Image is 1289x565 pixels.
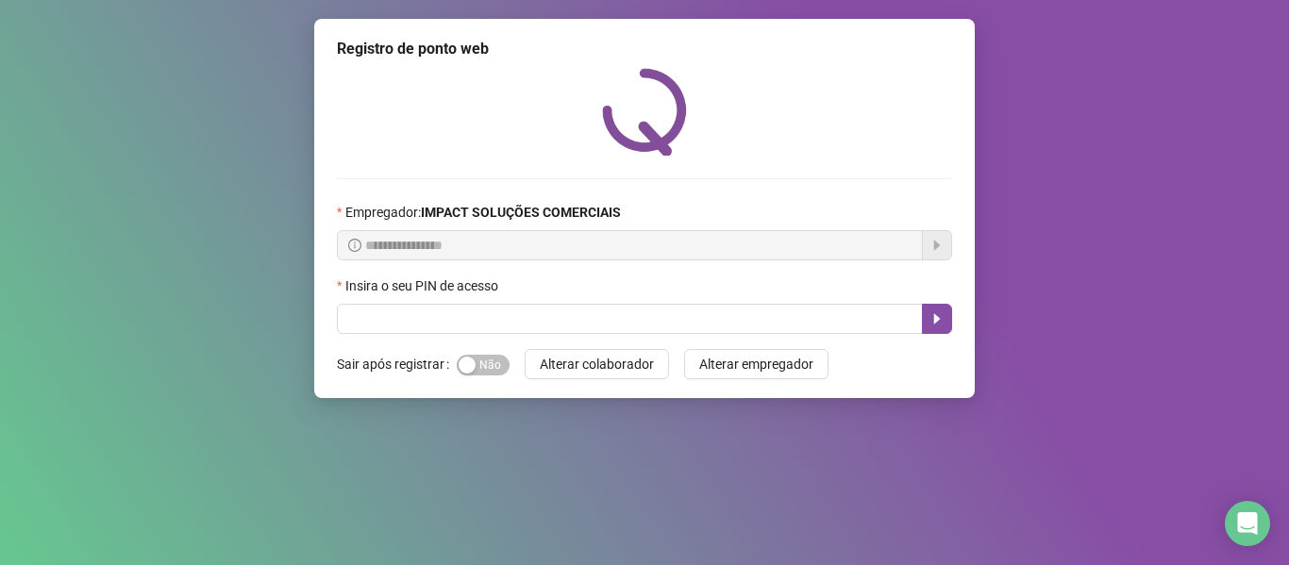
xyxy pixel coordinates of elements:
[348,239,361,252] span: info-circle
[929,311,945,326] span: caret-right
[602,68,687,156] img: QRPoint
[1225,501,1270,546] div: Open Intercom Messenger
[345,202,621,223] span: Empregador :
[540,354,654,374] span: Alterar colaborador
[699,354,813,374] span: Alterar empregador
[337,275,511,296] label: Insira o seu PIN de acesso
[684,349,829,379] button: Alterar empregador
[337,349,457,379] label: Sair após registrar
[525,349,669,379] button: Alterar colaborador
[337,38,952,60] div: Registro de ponto web
[421,205,621,220] strong: IMPACT SOLUÇÕES COMERCIAIS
